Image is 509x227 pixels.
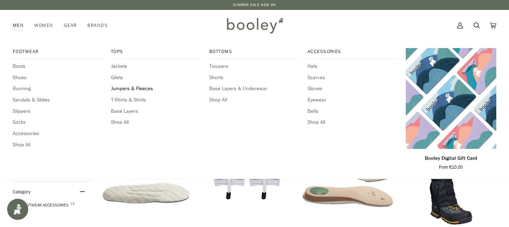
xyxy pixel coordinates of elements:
[13,85,103,93] a: Running
[13,188,31,195] span: Category
[13,10,29,41] div: Men Footwear Boots Shoes Running Sandals & Slides Slippers Socks Accessories Shop All Tops Jacket...
[13,107,103,115] a: Slippers
[64,22,77,29] span: Gear
[406,48,496,149] a: Booley Digital Gift Card
[209,96,300,104] a: Shop All
[82,10,113,41] a: Brands
[209,85,300,93] a: Base Layers & Underwear
[13,74,103,82] a: Shoes
[13,202,71,208] span: Footwear Accessories
[308,74,398,82] a: Scarves
[308,107,398,115] a: Belts
[13,48,103,59] a: Footwear
[111,107,201,115] a: Base Layers
[308,85,398,93] a: Gloves
[425,155,477,162] p: Booley Digital Gift Card
[111,74,201,82] a: Gilets
[111,63,201,70] a: Jackets
[7,199,28,220] iframe: Button to open loyalty program pop-up
[100,133,192,226] img: Air Active Soft Print Drysole - Booley Galway
[59,10,82,41] a: Gear
[13,141,103,149] a: Shop All
[406,48,496,170] product-grid-item: Booley Digital Gift Card
[111,96,201,104] a: T-Shirts & Shirts
[402,133,495,226] img: Extremities Nova Gaiter GTX Black - Booley Galway
[308,63,398,70] a: Hats
[13,96,103,104] a: Sandals & Slides
[13,63,103,70] a: Boots
[200,133,293,226] img: Orca Speed Laces White - Booley Galway
[13,48,103,55] span: Footwear
[439,164,463,170] span: From €10.00
[29,10,58,41] a: Women
[308,48,398,55] span: Accessories
[13,118,103,126] a: Socks
[308,118,398,126] a: Shop All
[209,48,300,59] a: Bottoms
[308,48,398,59] a: Accessories
[308,96,398,104] a: Eyewear
[209,48,300,55] span: Bottoms
[224,15,286,36] img: Booley
[301,133,394,226] img: Comfort Fit Footbed - Booley Galway
[13,10,29,41] a: Men
[111,118,201,126] a: Shop All
[13,130,103,138] a: Accessories
[233,2,276,7] a: SUMMER SALE NOW ON
[111,48,201,55] span: Tops
[70,202,75,205] span: 13
[87,22,108,29] span: Brands
[111,85,201,93] a: Jumpers & Fleeces
[111,48,201,59] a: Tops
[209,63,300,70] a: Trousers
[406,48,496,149] product-grid-item-variant: €10.00
[34,22,53,29] span: Women
[406,152,496,170] a: Booley Digital Gift Card
[209,74,300,82] a: Shorts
